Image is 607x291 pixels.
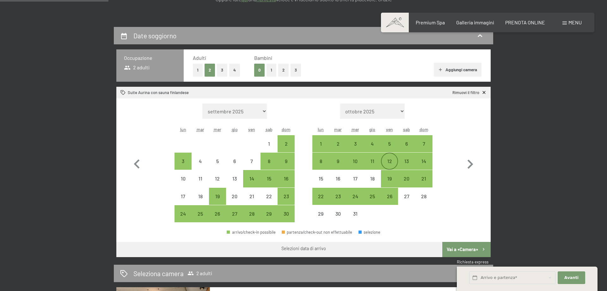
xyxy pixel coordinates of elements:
[261,135,278,152] div: Sat Nov 01 2025
[399,176,414,192] div: 20
[278,176,294,192] div: 16
[192,159,208,174] div: 4
[346,188,364,205] div: Wed Dec 24 2025
[415,135,432,152] div: Sun Dec 07 2025
[261,205,278,222] div: Sat Nov 29 2025
[313,176,329,192] div: 15
[226,170,243,187] div: arrivo/check-in non effettuabile
[461,104,479,223] button: Mese successivo
[124,64,150,71] span: 2 adulti
[192,211,208,227] div: 25
[403,127,410,132] abbr: sabato
[227,159,242,174] div: 6
[329,170,346,187] div: arrivo/check-in non effettuabile
[278,170,295,187] div: Sun Nov 16 2025
[346,135,364,152] div: Wed Dec 03 2025
[266,127,273,132] abbr: sabato
[192,170,209,187] div: arrivo/check-in non effettuabile
[267,64,276,77] button: 1
[329,188,346,205] div: arrivo/check-in possibile
[243,205,260,222] div: Fri Nov 28 2025
[329,135,346,152] div: arrivo/check-in possibile
[347,194,363,210] div: 24
[193,64,203,77] button: 1
[568,19,582,25] span: Menu
[278,205,295,222] div: arrivo/check-in possibile
[312,135,329,152] div: Mon Dec 01 2025
[381,188,398,205] div: arrivo/check-in possibile
[175,188,192,205] div: Mon Nov 17 2025
[416,19,445,25] a: Premium Spa
[365,141,380,157] div: 4
[227,211,242,227] div: 27
[217,64,227,77] button: 3
[398,188,415,205] div: Sat Dec 27 2025
[175,170,192,187] div: arrivo/check-in non effettuabile
[312,188,329,205] div: Mon Dec 22 2025
[180,127,186,132] abbr: lunedì
[364,135,381,152] div: arrivo/check-in possibile
[398,153,415,170] div: Sat Dec 13 2025
[291,64,301,77] button: 3
[192,170,209,187] div: Tue Nov 11 2025
[210,211,225,227] div: 26
[399,159,414,174] div: 13
[210,176,225,192] div: 12
[243,188,260,205] div: arrivo/check-in non effettuabile
[381,153,398,170] div: Fri Dec 12 2025
[261,211,277,227] div: 29
[193,55,206,61] span: Adulti
[192,188,209,205] div: arrivo/check-in non effettuabile
[456,19,494,25] span: Galleria immagini
[364,170,381,187] div: Thu Dec 18 2025
[209,170,226,187] div: arrivo/check-in non effettuabile
[244,194,260,210] div: 21
[346,170,364,187] div: arrivo/check-in non effettuabile
[282,230,353,234] div: partenza/check-out non effettuabile
[192,176,208,192] div: 11
[329,188,346,205] div: Tue Dec 23 2025
[282,127,291,132] abbr: domenica
[120,90,126,95] svg: Camera
[254,64,265,77] button: 0
[227,194,242,210] div: 20
[505,19,545,25] a: PRENOTA ONLINE
[214,127,221,132] abbr: mercoledì
[346,170,364,187] div: Wed Dec 17 2025
[175,159,191,174] div: 3
[318,127,324,132] abbr: lunedì
[175,170,192,187] div: Mon Nov 10 2025
[209,153,226,170] div: Wed Nov 05 2025
[381,170,398,187] div: Fri Dec 19 2025
[261,176,277,192] div: 15
[192,153,209,170] div: arrivo/check-in non effettuabile
[442,242,491,257] button: Vai a «Camera»
[261,135,278,152] div: arrivo/check-in non effettuabile
[226,188,243,205] div: arrivo/check-in non effettuabile
[312,153,329,170] div: arrivo/check-in possibile
[564,275,579,281] span: Avanti
[346,135,364,152] div: arrivo/check-in possibile
[382,176,397,192] div: 19
[558,271,585,284] button: Avanti
[278,170,295,187] div: arrivo/check-in possibile
[261,153,278,170] div: Sat Nov 08 2025
[398,135,415,152] div: Sat Dec 06 2025
[227,176,242,192] div: 13
[261,141,277,157] div: 1
[209,188,226,205] div: Wed Nov 19 2025
[261,170,278,187] div: Sat Nov 15 2025
[175,205,192,222] div: arrivo/check-in possibile
[261,153,278,170] div: arrivo/check-in possibile
[226,205,243,222] div: arrivo/check-in possibile
[278,194,294,210] div: 23
[365,194,380,210] div: 25
[398,153,415,170] div: arrivo/check-in possibile
[227,230,276,234] div: arrivo/check-in possibile
[312,153,329,170] div: Mon Dec 08 2025
[382,159,397,174] div: 12
[243,170,260,187] div: Fri Nov 14 2025
[120,90,189,96] div: Suite Aurina con sauna finlandese
[329,135,346,152] div: Tue Dec 02 2025
[209,205,226,222] div: arrivo/check-in possibile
